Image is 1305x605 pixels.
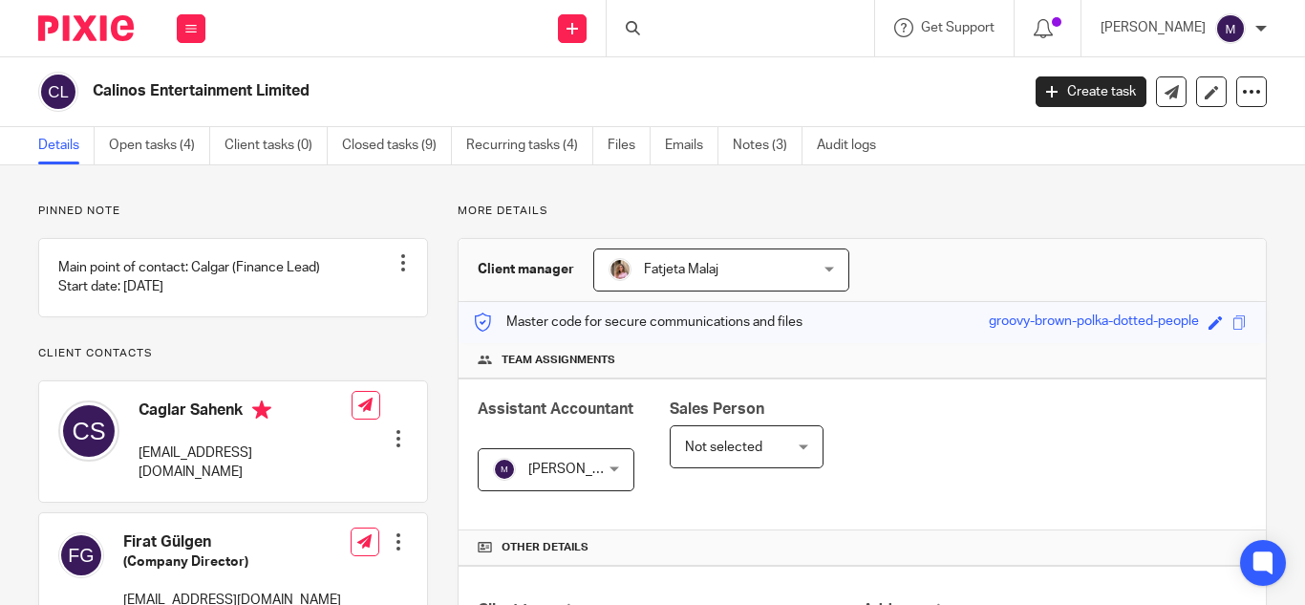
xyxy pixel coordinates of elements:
a: Files [608,127,651,164]
img: Pixie [38,15,134,41]
h5: (Company Director) [123,552,341,572]
p: [PERSON_NAME] [1101,18,1206,37]
a: Recurring tasks (4) [466,127,593,164]
h3: Client manager [478,260,574,279]
span: Get Support [921,21,995,34]
img: MicrosoftTeams-image%20(5).png [609,258,631,281]
p: Pinned note [38,204,428,219]
h4: Firat Gülgen [123,532,341,552]
span: Sales Person [670,401,764,417]
span: Team assignments [502,353,615,368]
a: Audit logs [817,127,890,164]
a: Client tasks (0) [225,127,328,164]
a: Closed tasks (9) [342,127,452,164]
div: groovy-brown-polka-dotted-people [989,312,1199,334]
img: svg%3E [1215,13,1246,44]
i: Primary [252,400,271,420]
a: Notes (3) [733,127,802,164]
a: Create task [1036,76,1146,107]
h4: Caglar Sahenk [139,400,352,424]
p: Client contacts [38,346,428,361]
img: svg%3E [58,400,119,462]
a: Details [38,127,95,164]
span: Assistant Accountant [478,401,633,417]
p: Master code for secure communications and files [473,313,802,332]
h2: Calinos Entertainment Limited [93,81,824,101]
span: Fatjeta Malaj [644,263,718,276]
img: svg%3E [58,532,104,578]
img: svg%3E [38,72,78,112]
p: [EMAIL_ADDRESS][DOMAIN_NAME] [139,443,352,483]
a: Emails [665,127,718,164]
a: Open tasks (4) [109,127,210,164]
img: svg%3E [493,458,516,481]
span: Not selected [685,441,762,454]
span: Other details [502,540,588,555]
span: [PERSON_NAME] [528,463,633,476]
p: More details [458,204,1267,219]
